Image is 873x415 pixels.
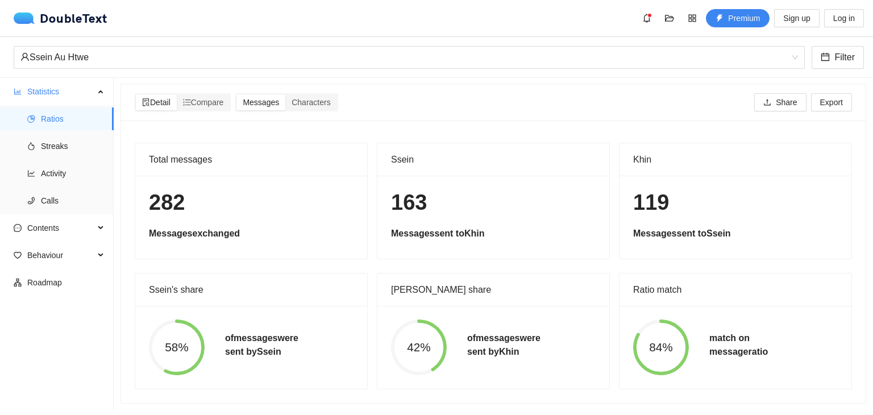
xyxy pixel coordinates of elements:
[638,14,655,23] span: bell
[149,143,354,176] div: Total messages
[243,98,279,107] span: Messages
[27,271,105,294] span: Roadmap
[633,143,838,176] div: Khin
[149,189,354,216] h1: 282
[754,93,806,111] button: uploadShare
[706,9,770,27] button: thunderboltPremium
[391,143,596,176] div: Ssein
[41,162,105,185] span: Activity
[27,244,94,267] span: Behaviour
[783,12,810,24] span: Sign up
[149,273,354,306] div: Ssein's share
[812,46,864,69] button: calendarFilter
[638,9,656,27] button: bell
[20,47,798,68] span: Ssein Au Htwe
[27,115,35,123] span: pie-chart
[660,9,679,27] button: folder-open
[776,96,797,109] span: Share
[14,224,22,232] span: message
[391,273,596,306] div: [PERSON_NAME] share
[27,169,35,177] span: line-chart
[27,217,94,239] span: Contents
[20,47,788,68] div: Ssein Au Htwe
[27,80,94,103] span: Statistics
[633,342,689,354] span: 84%
[633,227,838,240] h5: Messages sent to Ssein
[142,98,150,106] span: file-search
[14,88,22,96] span: bar-chart
[41,107,105,130] span: Ratios
[41,135,105,157] span: Streaks
[391,227,596,240] h5: Messages sent to Khin
[142,98,171,107] span: Detail
[14,251,22,259] span: heart
[149,227,354,240] h5: Messages exchanged
[709,331,768,359] h5: match on message ratio
[27,142,35,150] span: fire
[14,13,107,24] a: logoDoubleText
[14,13,40,24] img: logo
[684,14,701,23] span: appstore
[820,96,843,109] span: Export
[633,273,838,306] div: Ratio match
[183,98,224,107] span: Compare
[821,52,830,63] span: calendar
[728,12,760,24] span: Premium
[27,197,35,205] span: phone
[14,13,107,24] div: DoubleText
[391,189,596,216] h1: 163
[716,14,724,23] span: thunderbolt
[683,9,701,27] button: appstore
[467,331,541,359] h5: of messages were sent by Khin
[633,189,838,216] h1: 119
[41,189,105,212] span: Calls
[183,98,191,106] span: ordered-list
[811,93,852,111] button: Export
[149,342,205,354] span: 58%
[14,279,22,287] span: apartment
[661,14,678,23] span: folder-open
[292,98,330,107] span: Characters
[225,331,298,359] h5: of messages were sent by Ssein
[774,9,819,27] button: Sign up
[763,98,771,107] span: upload
[824,9,864,27] button: Log in
[834,50,855,64] span: Filter
[391,342,447,354] span: 42%
[833,12,855,24] span: Log in
[20,52,30,61] span: user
